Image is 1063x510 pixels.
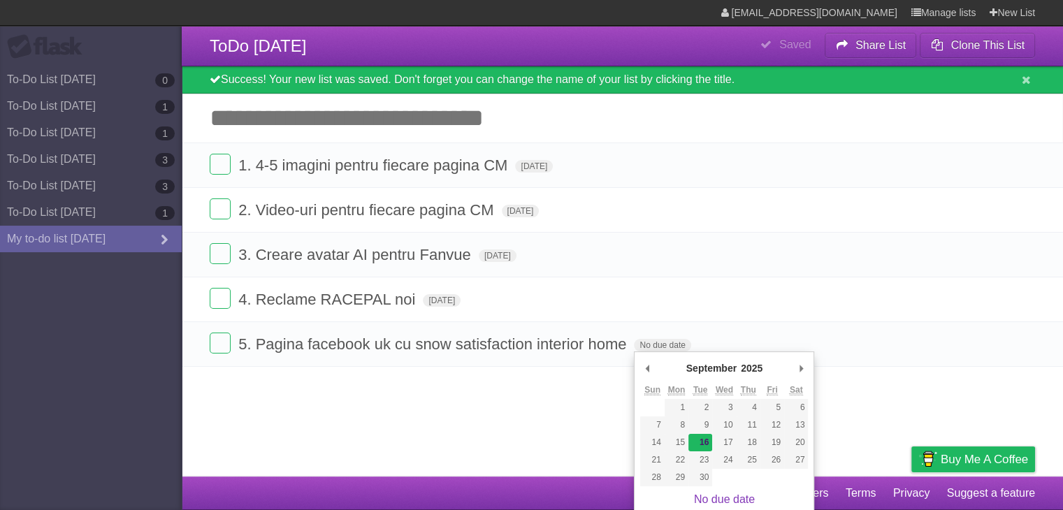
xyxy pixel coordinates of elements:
button: 25 [737,451,760,469]
button: 4 [737,399,760,416]
button: 6 [784,399,808,416]
button: 14 [640,434,664,451]
a: Buy me a coffee [911,446,1035,472]
abbr: Tuesday [693,385,707,395]
button: 16 [688,434,712,451]
span: 5. Pagina facebook uk cu snow satisfaction interior home [238,335,630,353]
abbr: Wednesday [716,385,733,395]
span: [DATE] [479,249,516,262]
span: Buy me a coffee [941,447,1028,472]
button: Previous Month [640,358,654,379]
a: Privacy [893,480,930,507]
button: 30 [688,469,712,486]
button: 17 [712,434,736,451]
a: No due date [694,493,755,505]
b: 1 [155,126,175,140]
abbr: Sunday [644,385,660,395]
button: 19 [760,434,784,451]
abbr: Monday [668,385,686,395]
button: 22 [665,451,688,469]
b: 1 [155,206,175,220]
b: Share List [855,39,906,51]
button: Next Month [794,358,808,379]
button: 26 [760,451,784,469]
button: 18 [737,434,760,451]
button: 1 [665,399,688,416]
b: 1 [155,100,175,114]
label: Done [210,198,231,219]
button: 27 [784,451,808,469]
label: Done [210,333,231,354]
span: 3. Creare avatar AI pentru Fanvue [238,246,475,263]
button: 21 [640,451,664,469]
button: 13 [784,416,808,434]
b: 3 [155,153,175,167]
b: 3 [155,180,175,194]
div: 2025 [739,358,765,379]
button: 29 [665,469,688,486]
button: 11 [737,416,760,434]
b: 0 [155,73,175,87]
a: Terms [846,480,876,507]
button: 15 [665,434,688,451]
span: ToDo [DATE] [210,36,306,55]
label: Done [210,288,231,309]
button: 28 [640,469,664,486]
button: 8 [665,416,688,434]
div: September [684,358,739,379]
button: Clone This List [920,33,1035,58]
abbr: Saturday [790,385,803,395]
span: 1. 4-5 imagini pentru fiecare pagina CM [238,156,511,174]
span: [DATE] [423,294,461,307]
label: Done [210,243,231,264]
b: Clone This List [950,39,1025,51]
button: 3 [712,399,736,416]
abbr: Friday [767,385,777,395]
span: [DATE] [502,205,540,217]
button: 24 [712,451,736,469]
b: Saved [779,38,811,50]
div: Flask [7,34,91,59]
span: No due date [634,339,690,351]
span: 2. Video-uri pentru fiecare pagina CM [238,201,497,219]
button: 12 [760,416,784,434]
span: 4. Reclame RACEPAL noi [238,291,419,308]
button: 23 [688,451,712,469]
div: Success! Your new list was saved. Don't forget you can change the name of your list by clicking t... [182,66,1063,94]
button: 2 [688,399,712,416]
img: Buy me a coffee [918,447,937,471]
button: 9 [688,416,712,434]
button: 20 [784,434,808,451]
button: Share List [825,33,917,58]
abbr: Thursday [741,385,756,395]
button: 5 [760,399,784,416]
label: Done [210,154,231,175]
span: [DATE] [515,160,553,173]
button: 10 [712,416,736,434]
a: Suggest a feature [947,480,1035,507]
button: 7 [640,416,664,434]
